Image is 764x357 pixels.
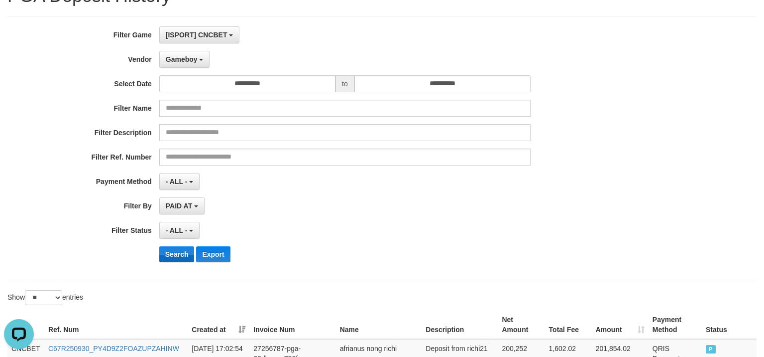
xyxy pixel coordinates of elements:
[498,311,545,339] th: Net Amount
[702,311,757,339] th: Status
[166,226,188,234] span: - ALL -
[592,311,649,339] th: Amount: activate to sort column ascending
[335,75,354,92] span: to
[188,311,249,339] th: Created at: activate to sort column ascending
[7,311,44,339] th: Game
[166,178,188,185] span: - ALL -
[249,311,335,339] th: Invoice Num
[422,311,498,339] th: Description
[48,345,179,353] a: C67R250930_PY4D9Z2FOAZUPZAHINW
[159,222,200,239] button: - ALL -
[196,246,230,262] button: Export
[545,311,592,339] th: Total Fee
[336,311,422,339] th: Name
[166,31,227,39] span: [ISPORT] CNCBET
[166,202,192,210] span: PAID AT
[159,173,200,190] button: - ALL -
[159,51,210,68] button: Gameboy
[166,55,198,63] span: Gameboy
[4,4,34,34] button: Open LiveChat chat widget
[649,311,702,339] th: Payment Method
[159,26,240,43] button: [ISPORT] CNCBET
[44,311,188,339] th: Ref. Num
[159,246,195,262] button: Search
[706,345,716,354] span: PAID
[25,290,62,305] select: Showentries
[159,197,205,214] button: PAID AT
[7,290,83,305] label: Show entries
